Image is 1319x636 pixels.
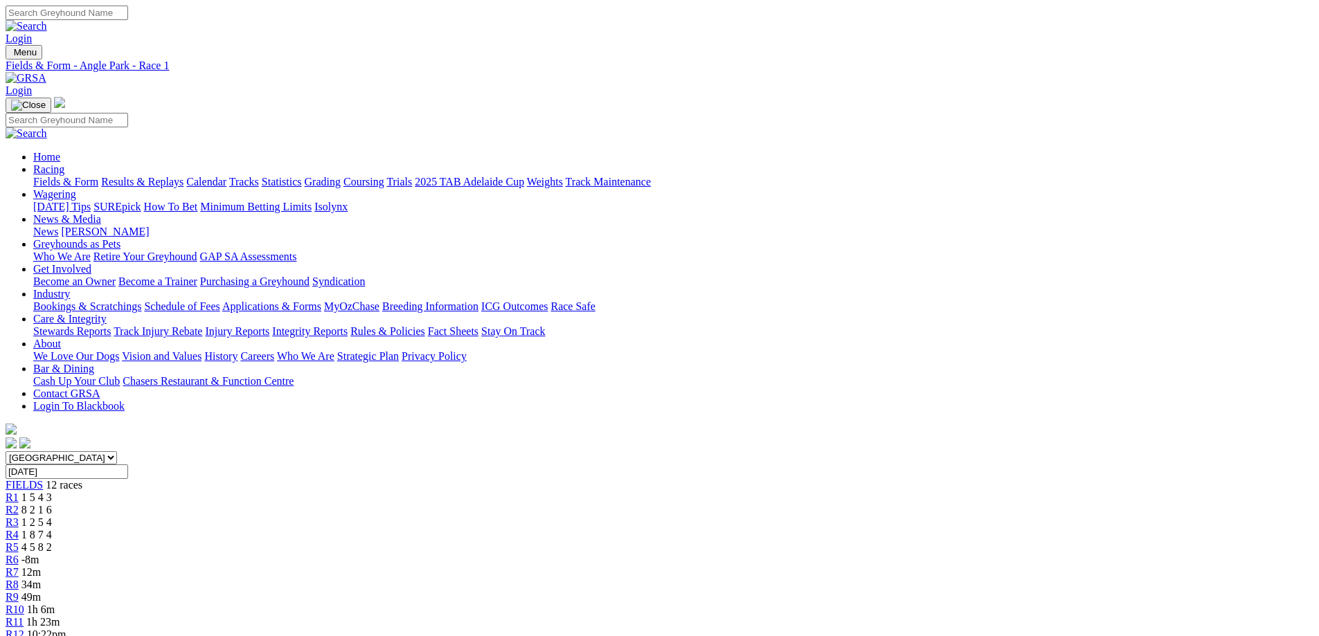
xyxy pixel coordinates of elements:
[324,300,379,312] a: MyOzChase
[550,300,595,312] a: Race Safe
[6,491,19,503] a: R1
[33,325,111,337] a: Stewards Reports
[33,300,1313,313] div: Industry
[386,176,412,188] a: Trials
[123,375,294,387] a: Chasers Restaurant & Function Centre
[6,20,47,33] img: Search
[200,251,297,262] a: GAP SA Assessments
[33,350,119,362] a: We Love Our Dogs
[33,251,91,262] a: Who We Are
[27,603,55,615] span: 1h 6m
[33,338,61,349] a: About
[19,437,30,448] img: twitter.svg
[6,60,1313,72] a: Fields & Form - Angle Park - Race 1
[6,603,24,615] a: R10
[33,263,91,275] a: Get Involved
[277,350,334,362] a: Who We Are
[21,504,52,516] span: 8 2 1 6
[350,325,425,337] a: Rules & Policies
[566,176,651,188] a: Track Maintenance
[33,388,100,399] a: Contact GRSA
[21,491,52,503] span: 1 5 4 3
[6,529,19,540] span: R4
[305,176,341,188] a: Grading
[33,226,1313,238] div: News & Media
[101,176,183,188] a: Results & Replays
[402,350,467,362] a: Privacy Policy
[240,350,274,362] a: Careers
[144,300,219,312] a: Schedule of Fees
[229,176,259,188] a: Tracks
[33,275,116,287] a: Become an Owner
[144,201,198,212] a: How To Bet
[428,325,478,337] a: Fact Sheets
[21,579,41,590] span: 34m
[33,400,125,412] a: Login To Blackbook
[272,325,348,337] a: Integrity Reports
[6,72,46,84] img: GRSA
[6,504,19,516] a: R2
[26,616,60,628] span: 1h 23m
[6,541,19,553] a: R5
[186,176,226,188] a: Calendar
[21,554,39,565] span: -8m
[200,201,312,212] a: Minimum Betting Limits
[46,479,82,491] span: 12 races
[343,176,384,188] a: Coursing
[61,226,149,237] a: [PERSON_NAME]
[33,226,58,237] a: News
[33,176,98,188] a: Fields & Form
[481,300,548,312] a: ICG Outcomes
[33,350,1313,363] div: About
[382,300,478,312] a: Breeding Information
[6,616,24,628] a: R11
[6,437,17,448] img: facebook.svg
[93,251,197,262] a: Retire Your Greyhound
[6,113,128,127] input: Search
[114,325,202,337] a: Track Injury Rebate
[33,201,1313,213] div: Wagering
[33,325,1313,338] div: Care & Integrity
[21,529,52,540] span: 1 8 7 4
[33,363,94,374] a: Bar & Dining
[6,591,19,603] a: R9
[118,275,197,287] a: Become a Trainer
[222,300,321,312] a: Applications & Forms
[6,554,19,565] a: R6
[6,98,51,113] button: Toggle navigation
[54,97,65,108] img: logo-grsa-white.png
[205,325,269,337] a: Injury Reports
[21,566,41,578] span: 12m
[200,275,309,287] a: Purchasing a Greyhound
[33,251,1313,263] div: Greyhounds as Pets
[33,151,60,163] a: Home
[262,176,302,188] a: Statistics
[33,163,64,175] a: Racing
[6,566,19,578] a: R7
[6,127,47,140] img: Search
[33,188,76,200] a: Wagering
[11,100,46,111] img: Close
[314,201,348,212] a: Isolynx
[14,47,37,57] span: Menu
[6,424,17,435] img: logo-grsa-white.png
[6,479,43,491] a: FIELDS
[21,516,52,528] span: 1 2 5 4
[6,84,32,96] a: Login
[33,213,101,225] a: News & Media
[6,579,19,590] a: R8
[33,300,141,312] a: Bookings & Scratchings
[93,201,141,212] a: SUREpick
[33,201,91,212] a: [DATE] Tips
[6,33,32,44] a: Login
[122,350,201,362] a: Vision and Values
[337,350,399,362] a: Strategic Plan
